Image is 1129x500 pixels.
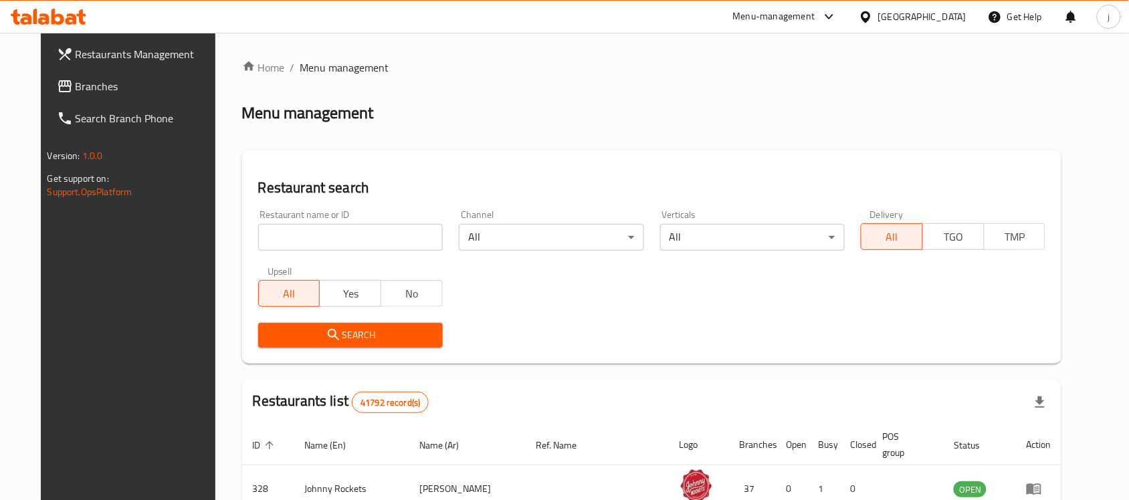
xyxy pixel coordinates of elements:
span: Status [954,437,997,453]
nav: breadcrumb [242,59,1062,76]
a: Home [242,59,285,76]
th: Open [776,424,808,465]
div: All [660,224,845,251]
th: Action [1015,424,1061,465]
th: Busy [808,424,840,465]
button: All [258,280,320,307]
th: Closed [840,424,872,465]
label: Upsell [268,267,292,276]
span: Menu management [300,59,389,76]
span: j [1108,9,1110,24]
span: TGO [928,227,979,247]
h2: Restaurants list [253,391,429,413]
span: Ref. Name [536,437,594,453]
div: All [459,224,643,251]
input: Search for restaurant name or ID.. [258,224,443,251]
span: Name (Ar) [419,437,476,453]
button: TGO [922,223,985,250]
h2: Restaurant search [258,178,1046,198]
th: Branches [729,424,776,465]
div: [GEOGRAPHIC_DATA] [878,9,966,24]
a: Restaurants Management [46,38,229,70]
a: Branches [46,70,229,102]
span: Search Branch Phone [76,110,219,126]
label: Delivery [870,210,904,219]
span: Version: [47,147,80,164]
span: TMP [990,227,1041,247]
h2: Menu management [242,102,374,124]
span: No [387,284,437,303]
span: POS group [883,428,928,461]
a: Search Branch Phone [46,102,229,134]
li: / [290,59,295,76]
span: All [264,284,315,303]
button: No [381,280,443,307]
button: All [861,223,923,250]
span: ID [253,437,278,453]
span: OPEN [954,482,987,497]
span: 1.0.0 [82,147,103,164]
span: Get support on: [47,170,109,187]
span: Branches [76,78,219,94]
button: TMP [984,223,1046,250]
span: All [867,227,918,247]
span: Restaurants Management [76,46,219,62]
div: Total records count [352,392,429,413]
th: Logo [669,424,729,465]
span: Yes [325,284,376,303]
div: Menu [1026,481,1051,497]
a: Support.OpsPlatform [47,183,132,201]
button: Search [258,323,443,348]
div: Export file [1024,386,1056,418]
span: Name (En) [305,437,364,453]
span: Search [269,327,432,344]
span: 41792 record(s) [352,396,428,409]
div: Menu-management [733,9,815,25]
button: Yes [319,280,381,307]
